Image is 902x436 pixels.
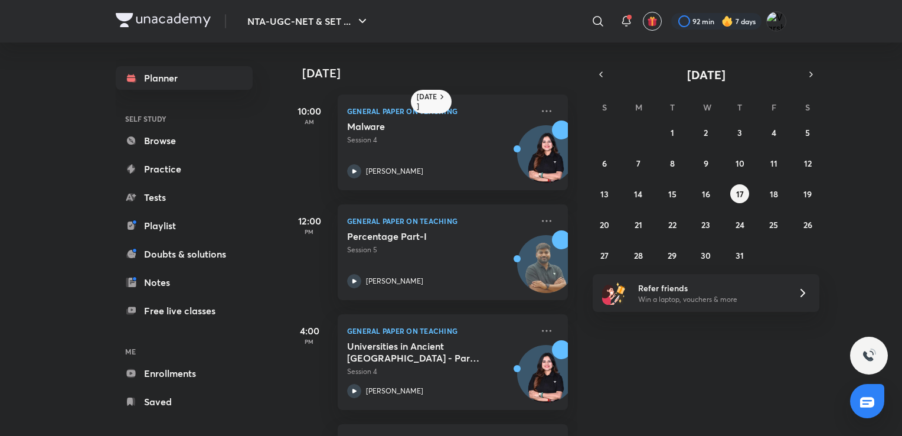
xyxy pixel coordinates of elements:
[736,188,744,200] abbr: July 17, 2025
[697,215,715,234] button: July 23, 2025
[347,104,532,118] p: General Paper on Teaching
[347,135,532,145] p: Session 4
[701,219,710,230] abbr: July 23, 2025
[116,109,253,129] h6: SELF STUDY
[772,102,776,113] abbr: Friday
[730,184,749,203] button: July 17, 2025
[116,390,253,414] a: Saved
[116,214,253,237] a: Playlist
[116,299,253,323] a: Free live classes
[634,188,642,200] abbr: July 14, 2025
[663,246,682,265] button: July 29, 2025
[736,158,744,169] abbr: July 10, 2025
[302,66,580,80] h4: [DATE]
[347,366,532,377] p: Session 4
[730,154,749,173] button: July 10, 2025
[862,349,876,363] img: ttu
[687,67,725,83] span: [DATE]
[772,127,776,138] abbr: July 4, 2025
[602,281,626,305] img: referral
[670,102,675,113] abbr: Tuesday
[609,66,803,83] button: [DATE]
[286,228,333,235] p: PM
[663,215,682,234] button: July 22, 2025
[697,184,715,203] button: July 16, 2025
[798,215,817,234] button: July 26, 2025
[286,324,333,338] h5: 4:00
[634,250,643,261] abbr: July 28, 2025
[697,154,715,173] button: July 9, 2025
[764,123,783,142] button: July 4, 2025
[286,214,333,228] h5: 12:00
[600,219,609,230] abbr: July 20, 2025
[347,121,494,132] h5: Malware
[116,341,253,362] h6: ME
[643,12,662,31] button: avatar
[697,246,715,265] button: July 30, 2025
[697,123,715,142] button: July 2, 2025
[116,13,211,30] a: Company Logo
[769,219,778,230] abbr: July 25, 2025
[286,338,333,345] p: PM
[240,9,377,33] button: NTA-UGC-NET & SET ...
[798,123,817,142] button: July 5, 2025
[116,242,253,266] a: Doubts & solutions
[286,104,333,118] h5: 10:00
[116,66,253,90] a: Planner
[798,154,817,173] button: July 12, 2025
[670,158,675,169] abbr: July 8, 2025
[366,276,423,287] p: [PERSON_NAME]
[803,188,812,200] abbr: July 19, 2025
[116,157,253,181] a: Practice
[704,158,708,169] abbr: July 9, 2025
[635,102,642,113] abbr: Monday
[595,154,614,173] button: July 6, 2025
[595,184,614,203] button: July 13, 2025
[764,184,783,203] button: July 18, 2025
[668,188,676,200] abbr: July 15, 2025
[803,219,812,230] abbr: July 26, 2025
[704,127,708,138] abbr: July 2, 2025
[366,386,423,396] p: [PERSON_NAME]
[629,215,648,234] button: July 21, 2025
[116,271,253,294] a: Notes
[805,102,810,113] abbr: Saturday
[602,158,607,169] abbr: July 6, 2025
[417,92,437,111] h6: [DATE]
[602,102,607,113] abbr: Sunday
[668,250,676,261] abbr: July 29, 2025
[798,184,817,203] button: July 19, 2025
[347,245,532,255] p: Session 5
[770,188,778,200] abbr: July 18, 2025
[347,230,494,242] h5: Percentage Part-I
[629,184,648,203] button: July 14, 2025
[518,242,574,298] img: Avatar
[116,129,253,152] a: Browse
[518,132,574,188] img: Avatar
[595,246,614,265] button: July 27, 2025
[663,154,682,173] button: July 8, 2025
[730,123,749,142] button: July 3, 2025
[347,214,532,228] p: General Paper on Teaching
[764,154,783,173] button: July 11, 2025
[636,158,640,169] abbr: July 7, 2025
[736,250,744,261] abbr: July 31, 2025
[647,16,658,27] img: avatar
[730,246,749,265] button: July 31, 2025
[600,250,609,261] abbr: July 27, 2025
[663,184,682,203] button: July 15, 2025
[702,188,710,200] abbr: July 16, 2025
[629,154,648,173] button: July 7, 2025
[764,215,783,234] button: July 25, 2025
[286,118,333,125] p: AM
[116,186,253,209] a: Tests
[116,362,253,385] a: Enrollments
[366,166,423,177] p: [PERSON_NAME]
[703,102,711,113] abbr: Wednesday
[347,340,494,364] h5: Universities in Ancient India - Part 2
[671,127,674,138] abbr: July 1, 2025
[805,127,810,138] abbr: July 5, 2025
[770,158,777,169] abbr: July 11, 2025
[737,102,742,113] abbr: Thursday
[804,158,812,169] abbr: July 12, 2025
